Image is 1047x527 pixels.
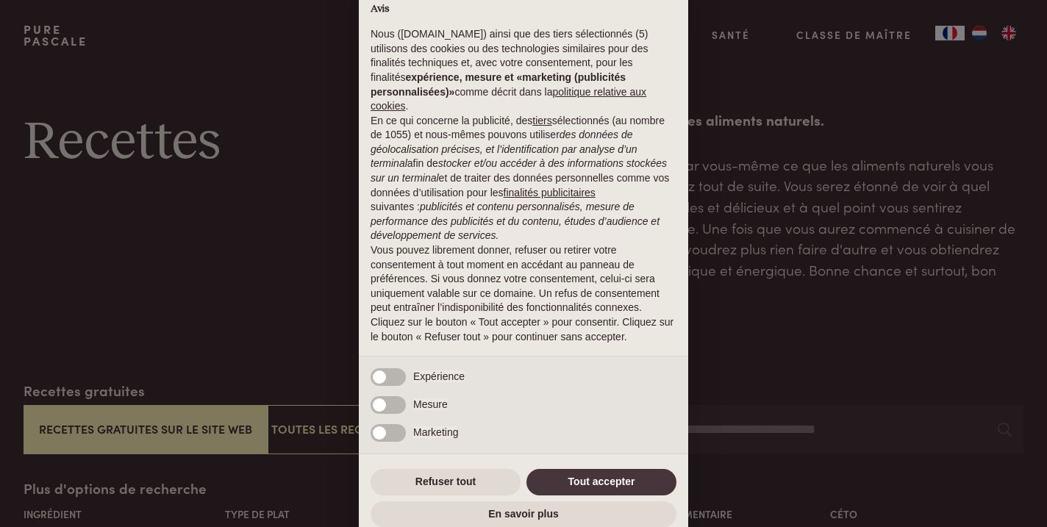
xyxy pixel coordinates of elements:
span: Marketing [413,426,458,438]
p: En ce qui concerne la publicité, des sélectionnés (au nombre de 1055) et nous-mêmes pouvons utili... [371,114,676,243]
em: des données de géolocalisation précises, et l’identification par analyse d’un terminal [371,129,637,169]
button: Refuser tout [371,469,521,495]
span: Mesure [413,398,448,410]
strong: expérience, mesure et «marketing (publicités personnalisées)» [371,71,626,98]
button: Tout accepter [526,469,676,495]
p: Nous ([DOMAIN_NAME]) ainsi que des tiers sélectionnés (5) utilisons des cookies ou des technologi... [371,27,676,114]
h2: Avis [371,3,676,16]
p: Cliquez sur le bouton « Tout accepter » pour consentir. Cliquez sur le bouton « Refuser tout » po... [371,315,676,344]
button: finalités publicitaires [504,186,596,201]
em: stocker et/ou accéder à des informations stockées sur un terminal [371,157,667,184]
button: tiers [532,114,551,129]
em: publicités et contenu personnalisés, mesure de performance des publicités et du contenu, études d... [371,201,660,241]
span: Expérience [413,370,465,382]
p: Vous pouvez librement donner, refuser ou retirer votre consentement à tout moment en accédant au ... [371,243,676,315]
